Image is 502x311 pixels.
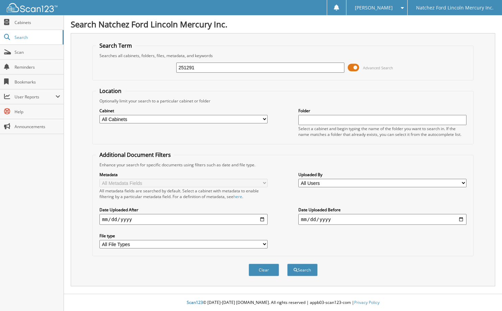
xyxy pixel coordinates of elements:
span: Help [15,109,60,115]
label: Cabinet [99,108,268,114]
span: User Reports [15,94,55,100]
span: Search [15,34,59,40]
label: Folder [298,108,466,114]
legend: Location [96,87,125,95]
div: Searches all cabinets, folders, files, metadata, and keywords [96,53,470,58]
div: Optionally limit your search to a particular cabinet or folder [96,98,470,104]
label: File type [99,233,268,239]
div: All metadata fields are searched by default. Select a cabinet with metadata to enable filtering b... [99,188,268,199]
div: Select a cabinet and begin typing the name of the folder you want to search in. If the name match... [298,126,466,137]
span: [PERSON_NAME] [355,6,393,10]
span: Reminders [15,64,60,70]
label: Date Uploaded Before [298,207,466,213]
div: Enhance your search for specific documents using filters such as date and file type. [96,162,470,168]
span: Announcements [15,124,60,129]
span: Scan123 [187,300,203,305]
span: Advanced Search [363,65,393,70]
img: scan123-logo-white.svg [7,3,58,12]
a: Privacy Policy [354,300,380,305]
h1: Search Natchez Ford Lincoln Mercury Inc. [71,19,495,30]
button: Search [287,264,318,276]
legend: Search Term [96,42,135,49]
legend: Additional Document Filters [96,151,174,159]
input: start [99,214,268,225]
span: Natchez Ford Lincoln Mercury Inc. [416,6,494,10]
input: end [298,214,466,225]
span: Cabinets [15,20,60,25]
span: Scan [15,49,60,55]
button: Clear [249,264,279,276]
label: Uploaded By [298,172,466,177]
div: © [DATE]-[DATE] [DOMAIN_NAME]. All rights reserved | appb03-scan123-com | [64,294,502,311]
span: Bookmarks [15,79,60,85]
a: here [233,194,242,199]
label: Metadata [99,172,268,177]
label: Date Uploaded After [99,207,268,213]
